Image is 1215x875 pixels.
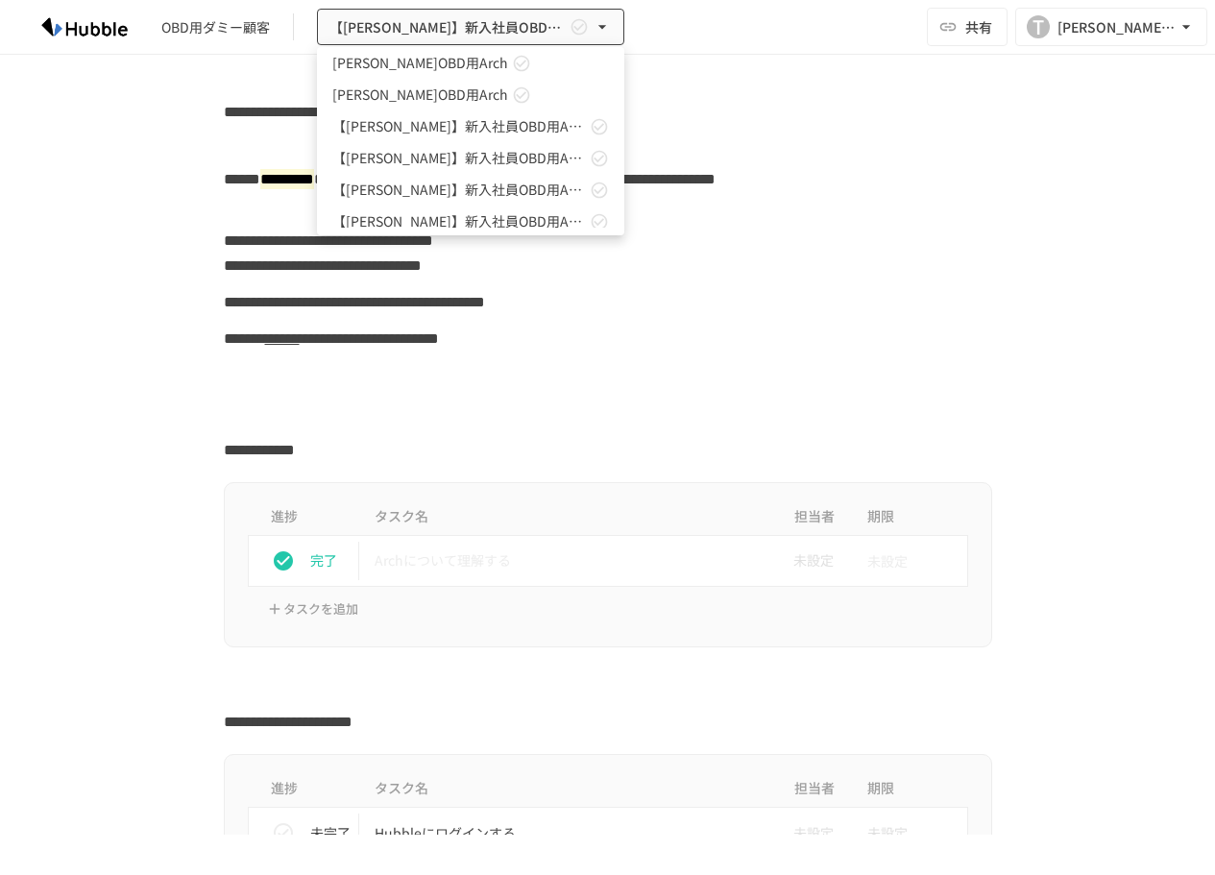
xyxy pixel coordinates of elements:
[332,53,508,73] span: [PERSON_NAME]OBD用Arch
[332,116,586,136] span: 【[PERSON_NAME]】新入社員OBD用Arch
[332,211,586,231] span: 【[PERSON_NAME]】新入社員OBD用Arch
[332,180,586,200] span: 【[PERSON_NAME]】新入社員OBD用Arch
[332,85,508,105] span: [PERSON_NAME]OBD用Arch
[332,148,586,168] span: 【[PERSON_NAME]】新入社員OBD用Arch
